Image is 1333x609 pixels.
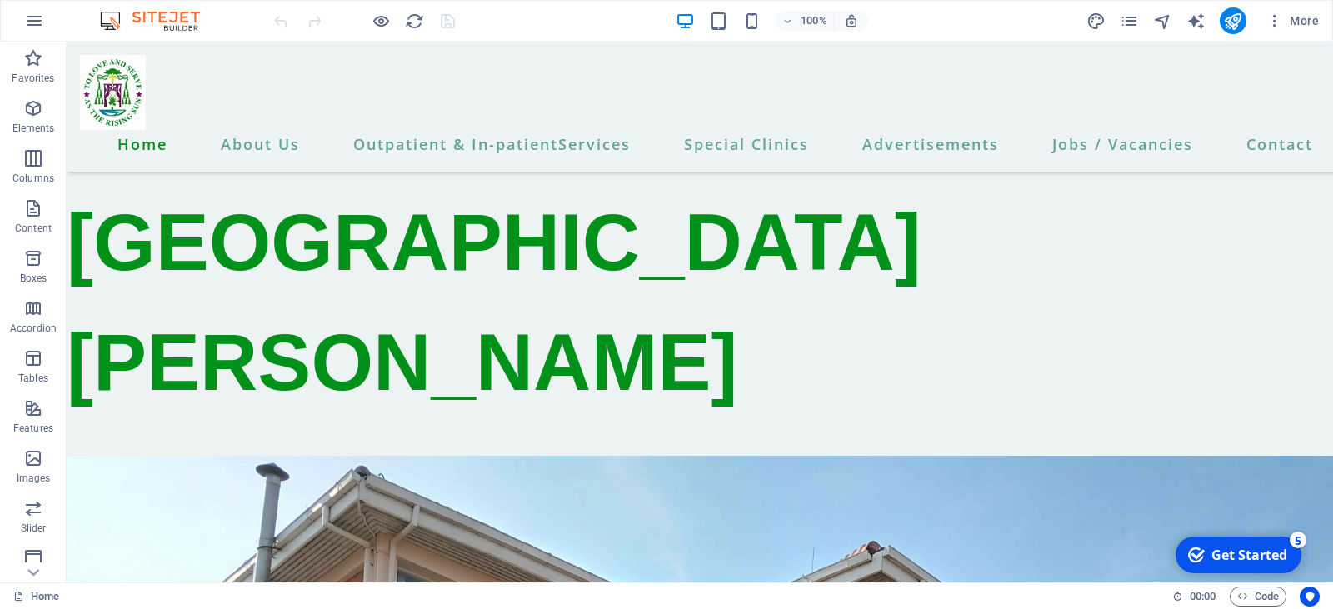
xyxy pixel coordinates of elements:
[10,322,57,335] p: Accordion
[12,122,55,135] p: Elements
[1086,12,1106,31] i: Design (Ctrl+Alt+Y)
[404,11,424,31] button: reload
[1201,590,1204,602] span: :
[1300,587,1320,607] button: Usercentrics
[1153,11,1173,31] button: navigator
[15,222,52,235] p: Content
[13,587,59,607] a: Click to cancel selection. Double-click to open Pages
[801,11,827,31] h6: 100%
[405,12,424,31] i: Reload page
[844,13,859,28] i: On resize automatically adjust zoom level to fit chosen device.
[1220,7,1246,34] button: publish
[371,11,391,31] button: Click here to leave preview mode and continue editing
[1120,11,1140,31] button: pages
[1230,587,1286,607] button: Code
[1186,12,1206,31] i: AI Writer
[776,11,835,31] button: 100%
[1260,7,1326,34] button: More
[1190,587,1216,607] span: 00 00
[18,372,48,385] p: Tables
[20,272,47,285] p: Boxes
[21,522,47,535] p: Slider
[1266,12,1319,29] span: More
[45,16,121,34] div: Get Started
[123,2,140,18] div: 5
[1223,12,1242,31] i: Publish
[1120,12,1139,31] i: Pages (Ctrl+Alt+S)
[13,422,53,435] p: Features
[1172,587,1216,607] h6: Session time
[1186,11,1206,31] button: text_generator
[12,72,54,85] p: Favorites
[1153,12,1172,31] i: Navigator
[9,7,135,43] div: Get Started 5 items remaining, 0% complete
[17,472,51,485] p: Images
[96,11,221,31] img: Editor Logo
[1237,587,1279,607] span: Code
[1086,11,1106,31] button: design
[12,172,54,185] p: Columns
